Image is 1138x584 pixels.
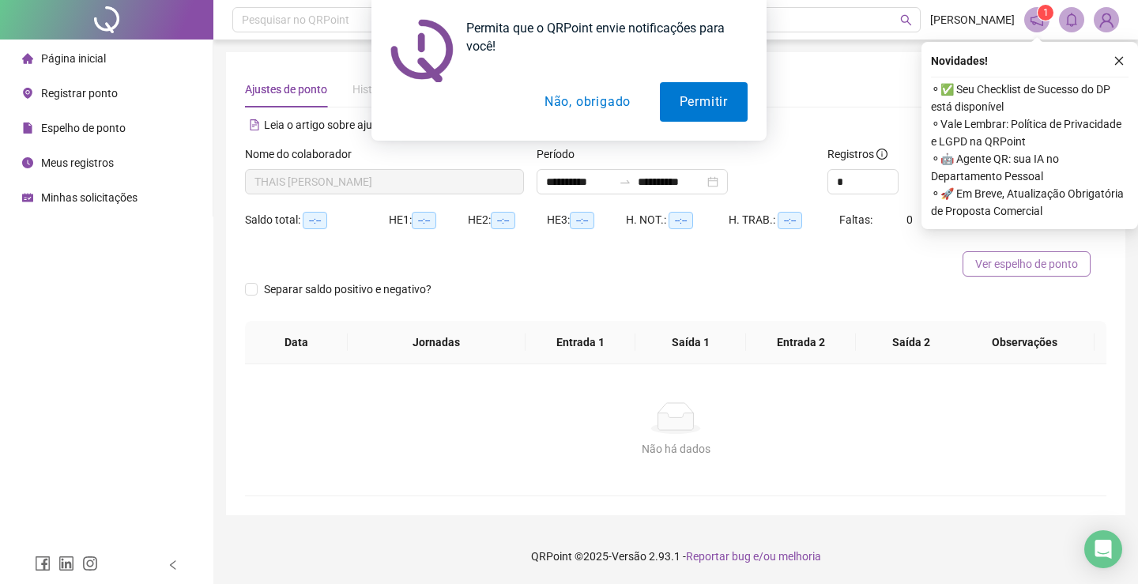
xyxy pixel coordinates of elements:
span: Ver espelho de ponto [975,255,1078,273]
span: left [168,560,179,571]
div: HE 3: [547,211,626,229]
label: Nome do colaborador [245,145,362,163]
th: Saída 1 [635,321,746,364]
div: HE 1: [389,211,468,229]
span: info-circle [876,149,887,160]
button: Não, obrigado [525,82,650,122]
span: Observações [967,333,1082,351]
div: H. NOT.: [626,211,729,229]
span: Registros [827,145,887,163]
th: Entrada 2 [746,321,857,364]
span: Meus registros [41,156,114,169]
span: ⚬ 🚀 Em Breve, Atualização Obrigatória de Proposta Comercial [931,185,1129,220]
span: ⚬ 🤖 Agente QR: sua IA no Departamento Pessoal [931,150,1129,185]
th: Saída 2 [856,321,967,364]
span: schedule [22,192,33,203]
span: THAIS MONTANARI SANTOS [254,170,514,194]
span: 0 [906,213,913,226]
th: Observações [955,321,1095,364]
div: HE 2: [468,211,547,229]
span: --:-- [412,212,436,229]
span: facebook [35,556,51,571]
th: Data [245,321,348,364]
label: Período [537,145,585,163]
span: Faltas: [839,213,875,226]
span: Minhas solicitações [41,191,138,204]
span: Separar saldo positivo e negativo? [258,281,438,298]
div: Open Intercom Messenger [1084,530,1122,568]
span: instagram [82,556,98,571]
th: Entrada 1 [526,321,636,364]
footer: QRPoint © 2025 - 2.93.1 - [213,529,1138,584]
button: Permitir [660,82,748,122]
div: Saldo total: [245,211,389,229]
span: --:-- [570,212,594,229]
th: Jornadas [348,321,526,364]
span: clock-circle [22,157,33,168]
span: --:-- [491,212,515,229]
div: H. TRAB.: [729,211,839,229]
span: to [619,175,631,188]
img: notification icon [390,19,454,82]
span: Versão [612,550,646,563]
span: --:-- [303,212,327,229]
span: --:-- [669,212,693,229]
span: linkedin [58,556,74,571]
span: Reportar bug e/ou melhoria [686,550,821,563]
div: Não há dados [264,440,1087,458]
span: swap-right [619,175,631,188]
div: Permita que o QRPoint envie notificações para você! [454,19,748,55]
span: --:-- [778,212,802,229]
button: Ver espelho de ponto [963,251,1091,277]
